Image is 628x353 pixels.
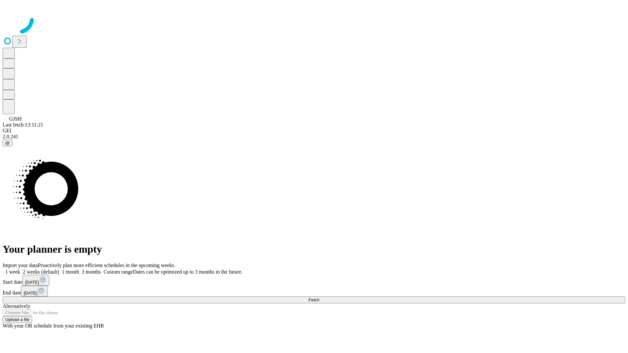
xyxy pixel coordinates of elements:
[23,269,59,275] span: 2 weeks (default)
[82,269,101,275] span: 3 months
[24,291,37,295] span: [DATE]
[308,297,319,302] span: Fetch
[3,323,104,328] span: With your OR schedule from your existing EHR
[133,269,242,275] span: Dates can be optimized up to 3 months in the future.
[3,122,43,127] span: Last fetch: 13:11:21
[3,286,625,296] div: End date
[21,286,48,296] button: [DATE]
[23,275,49,286] button: [DATE]
[3,316,32,323] button: Upload a file
[3,243,625,255] h1: Your planner is empty
[3,128,625,134] div: GEI
[3,275,625,286] div: Start date
[5,141,10,145] span: @
[5,269,20,275] span: 1 week
[3,303,30,309] span: Alternatively
[3,296,625,303] button: Fetch
[3,134,625,140] div: 2.0.241
[38,262,175,268] span: Proactively plan more efficient schedules in the upcoming weeks.
[25,280,39,285] span: [DATE]
[3,262,38,268] span: Import your data
[3,140,12,146] button: @
[104,269,133,275] span: Custom range
[62,269,79,275] span: 1 month
[9,116,22,122] span: GJSH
